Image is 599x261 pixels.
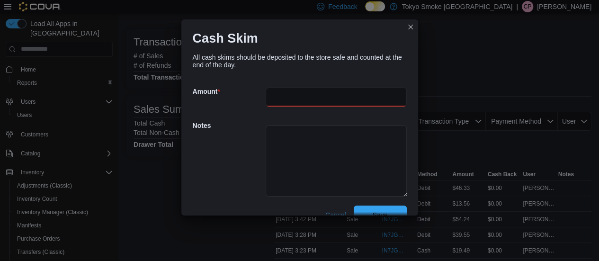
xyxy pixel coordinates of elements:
[373,210,388,220] span: Save
[193,116,264,135] h5: Notes
[193,31,258,46] h1: Cash Skim
[354,206,407,225] button: Save
[405,21,416,33] button: Closes this modal window
[193,54,407,69] div: All cash skims should be deposited to the store safe and counted at the end of the day.
[325,210,346,220] span: Cancel
[193,82,264,101] h5: Amount
[322,206,350,225] button: Cancel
